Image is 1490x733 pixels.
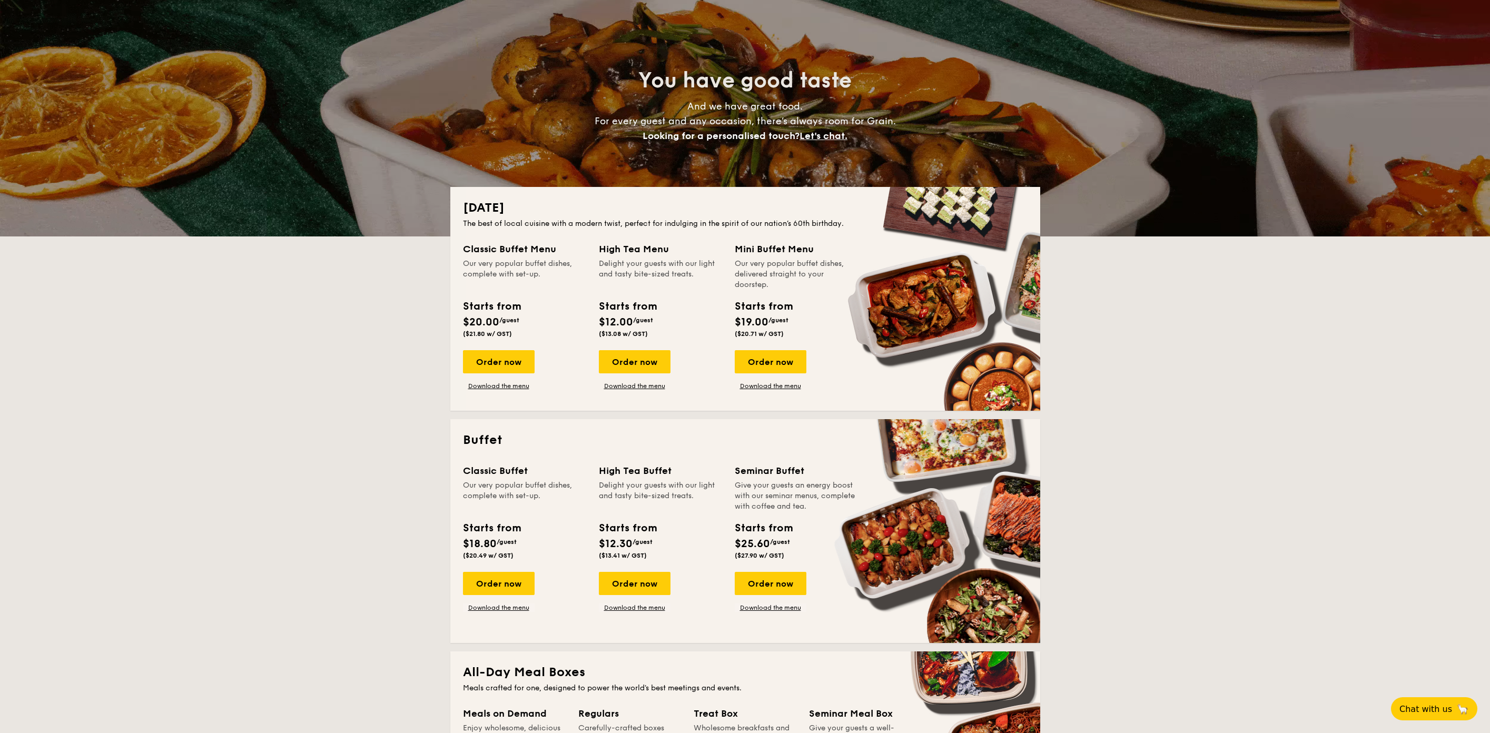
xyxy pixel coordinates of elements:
span: $18.80 [463,538,497,550]
span: /guest [497,538,517,546]
div: Delight your guests with our light and tasty bite-sized treats. [599,480,722,512]
span: Let's chat. [800,130,847,142]
span: $12.00 [599,316,633,329]
span: $12.30 [599,538,633,550]
div: Seminar Meal Box [809,706,912,721]
div: Order now [463,350,535,373]
span: You have good taste [638,68,852,93]
div: Our very popular buffet dishes, complete with set-up. [463,259,586,290]
div: Starts from [599,299,656,314]
a: Download the menu [599,603,670,612]
div: Meals crafted for one, designed to power the world's best meetings and events. [463,683,1028,694]
div: Our very popular buffet dishes, complete with set-up. [463,480,586,512]
div: Order now [735,572,806,595]
span: Chat with us [1399,704,1452,714]
div: Give your guests an energy boost with our seminar menus, complete with coffee and tea. [735,480,858,512]
h2: [DATE] [463,200,1028,216]
span: $25.60 [735,538,770,550]
div: Starts from [463,520,520,536]
div: Classic Buffet Menu [463,242,586,256]
div: Mini Buffet Menu [735,242,858,256]
div: Starts from [463,299,520,314]
span: $20.00 [463,316,499,329]
div: Order now [599,572,670,595]
div: Regulars [578,706,681,721]
div: Seminar Buffet [735,463,858,478]
span: ($13.41 w/ GST) [599,552,647,559]
span: ($21.80 w/ GST) [463,330,512,338]
div: Delight your guests with our light and tasty bite-sized treats. [599,259,722,290]
button: Chat with us🦙 [1391,697,1477,720]
div: Starts from [599,520,656,536]
div: Our very popular buffet dishes, delivered straight to your doorstep. [735,259,858,290]
a: Download the menu [735,603,806,612]
div: The best of local cuisine with a modern twist, perfect for indulging in the spirit of our nation’... [463,219,1028,229]
a: Download the menu [599,382,670,390]
div: High Tea Menu [599,242,722,256]
span: $19.00 [735,316,768,329]
span: And we have great food. For every guest and any occasion, there’s always room for Grain. [595,101,896,142]
div: Classic Buffet [463,463,586,478]
h2: All-Day Meal Boxes [463,664,1028,681]
span: /guest [633,316,653,324]
div: Starts from [735,520,792,536]
span: /guest [770,538,790,546]
div: Order now [735,350,806,373]
span: ($27.90 w/ GST) [735,552,784,559]
span: ($20.71 w/ GST) [735,330,784,338]
span: ($20.49 w/ GST) [463,552,514,559]
span: /guest [499,316,519,324]
div: Order now [463,572,535,595]
span: /guest [768,316,788,324]
div: High Tea Buffet [599,463,722,478]
div: Treat Box [694,706,796,721]
span: 🦙 [1456,703,1469,715]
h2: Buffet [463,432,1028,449]
a: Download the menu [735,382,806,390]
div: Starts from [735,299,792,314]
a: Download the menu [463,603,535,612]
div: Order now [599,350,670,373]
a: Download the menu [463,382,535,390]
span: Looking for a personalised touch? [643,130,800,142]
span: ($13.08 w/ GST) [599,330,648,338]
div: Meals on Demand [463,706,566,721]
span: /guest [633,538,653,546]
